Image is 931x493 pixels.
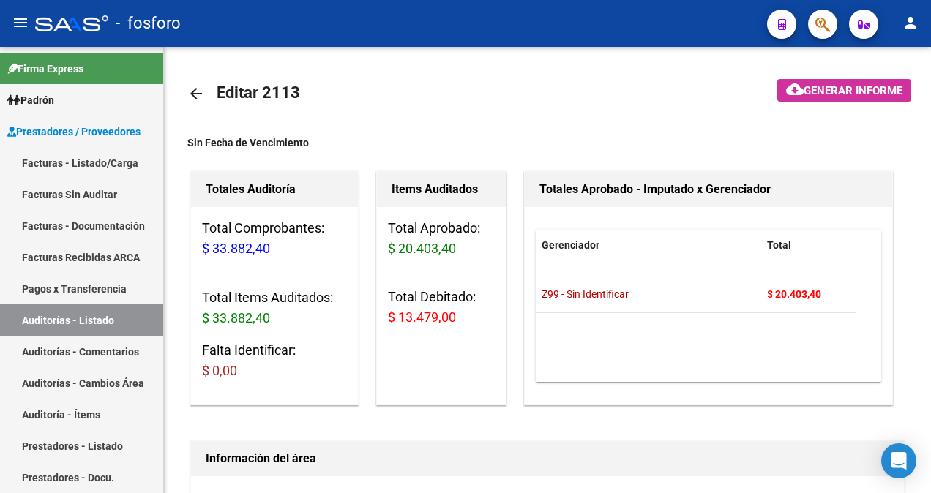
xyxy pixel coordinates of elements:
[388,287,496,328] h3: Total Debitado:
[761,230,856,261] datatable-header-cell: Total
[767,239,791,251] span: Total
[206,178,343,201] h1: Totales Auditoría
[777,79,911,102] button: Generar informe
[202,310,270,325] span: $ 33.882,40
[7,92,54,108] span: Padrón
[902,14,919,31] mat-icon: person
[202,241,270,256] span: $ 33.882,40
[392,178,492,201] h1: Items Auditados
[202,218,347,259] h3: Total Comprobantes:
[542,288,629,300] span: Z99 - Sin Identificar
[202,340,347,381] h3: Falta Identificar:
[206,447,889,470] h1: Información del área
[187,85,205,102] mat-icon: arrow_back
[786,80,804,98] mat-icon: cloud_download
[7,124,141,140] span: Prestadores / Proveedores
[542,239,599,251] span: Gerenciador
[202,363,237,378] span: $ 0,00
[539,178,878,201] h1: Totales Aprobado - Imputado x Gerenciador
[217,83,300,102] span: Editar 2113
[12,14,29,31] mat-icon: menu
[767,288,821,300] strong: $ 20.403,40
[536,230,761,261] datatable-header-cell: Gerenciador
[804,84,902,97] span: Generar informe
[388,218,496,259] h3: Total Aprobado:
[202,287,347,328] h3: Total Items Auditados:
[388,241,456,256] span: $ 20.403,40
[881,443,916,478] div: Open Intercom Messenger
[388,309,456,325] span: $ 13.479,00
[116,7,181,39] span: - fosforo
[187,135,908,151] div: Sin Fecha de Vencimiento
[7,61,83,77] span: Firma Express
